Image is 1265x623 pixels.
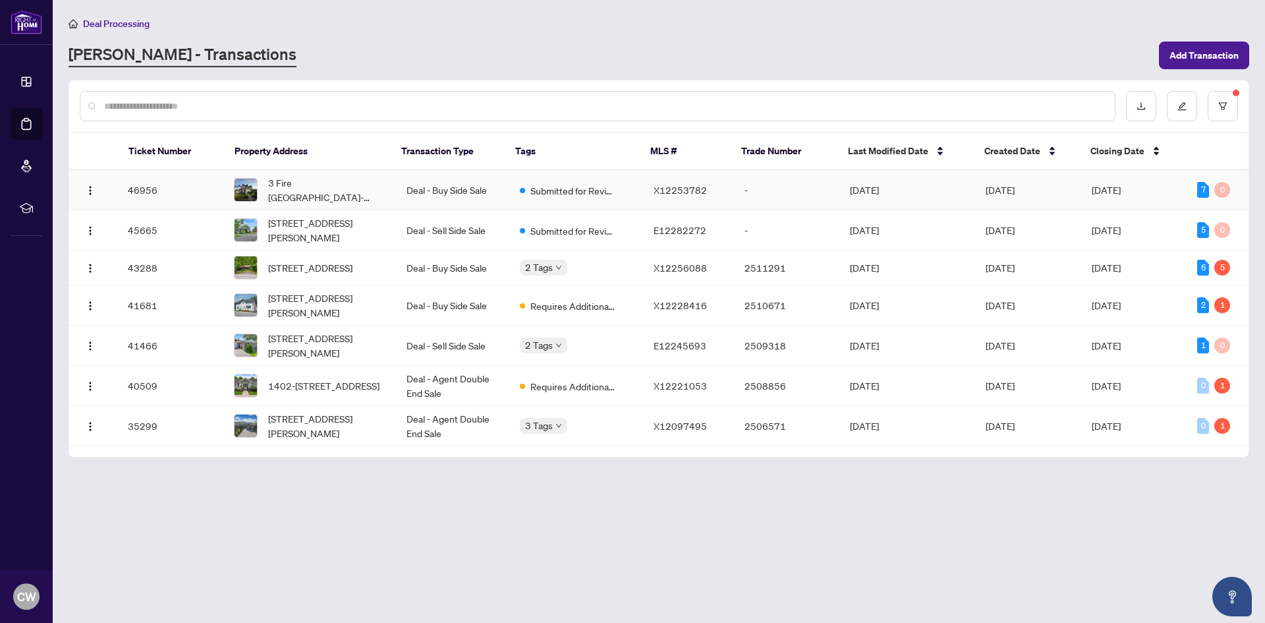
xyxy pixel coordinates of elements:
[1197,222,1209,238] div: 5
[1081,251,1187,285] td: [DATE]
[235,294,257,316] img: thumbnail-img
[117,251,223,285] td: 43288
[734,326,839,366] td: 2509318
[80,375,101,396] button: Logo
[734,366,839,406] td: 2508856
[654,262,707,274] span: X12256088
[396,326,509,366] td: Deal - Sell Side Sale
[1197,182,1209,198] div: 7
[530,223,616,238] span: Submitted for Review
[80,257,101,278] button: Logo
[1090,144,1144,158] span: Closing Date
[117,326,223,366] td: 41466
[848,144,928,158] span: Last Modified Date
[224,133,391,170] th: Property Address
[396,406,509,446] td: Deal - Agent Double End Sale
[396,366,509,406] td: Deal - Agent Double End Sale
[80,335,101,356] button: Logo
[731,133,837,170] th: Trade Number
[83,18,150,30] span: Deal Processing
[117,406,223,446] td: 35299
[235,256,257,279] img: thumbnail-img
[555,264,562,271] span: down
[396,170,509,210] td: Deal - Buy Side Sale
[734,406,839,446] td: 2506571
[69,19,78,28] span: home
[1159,42,1249,69] button: Add Transaction
[654,224,706,236] span: E12282272
[850,262,879,274] span: [DATE]
[117,285,223,326] td: 41681
[1126,91,1156,121] button: download
[525,418,553,433] span: 3 Tags
[984,144,1040,158] span: Created Date
[850,420,879,432] span: [DATE]
[1197,297,1209,313] div: 2
[117,170,223,210] td: 46956
[80,179,101,200] button: Logo
[235,219,257,241] img: thumbnail-img
[1218,102,1227,111] span: filter
[1081,366,1187,406] td: [DATE]
[525,260,553,275] span: 2 Tags
[1212,577,1252,616] button: Open asap
[986,299,1015,311] span: [DATE]
[396,285,509,326] td: Deal - Buy Side Sale
[1081,326,1187,366] td: [DATE]
[1214,297,1230,313] div: 1
[654,420,707,432] span: X12097495
[525,338,553,353] span: 2 Tags
[69,44,296,67] a: [PERSON_NAME] - Transactions
[235,179,257,201] img: thumbnail-img
[555,342,562,349] span: down
[1197,378,1209,394] div: 0
[1214,378,1230,394] div: 1
[654,184,707,196] span: X12253782
[268,411,385,440] span: [STREET_ADDRESS][PERSON_NAME]
[986,380,1015,392] span: [DATE]
[1214,338,1230,353] div: 0
[1137,102,1146,111] span: download
[391,133,505,170] th: Transaction Type
[235,334,257,357] img: thumbnail-img
[80,220,101,241] button: Logo
[986,340,1015,351] span: [DATE]
[396,251,509,285] td: Deal - Buy Side Sale
[850,380,879,392] span: [DATE]
[850,299,879,311] span: [DATE]
[1081,210,1187,251] td: [DATE]
[654,380,707,392] span: X12221053
[986,262,1015,274] span: [DATE]
[734,285,839,326] td: 2510671
[1197,338,1209,353] div: 1
[11,10,42,34] img: logo
[396,210,509,251] td: Deal - Sell Side Sale
[17,587,36,606] span: CW
[837,133,974,170] th: Last Modified Date
[734,251,839,285] td: 2511291
[85,301,96,311] img: Logo
[530,183,616,198] span: Submitted for Review
[734,170,839,210] td: -
[85,421,96,432] img: Logo
[268,291,385,320] span: [STREET_ADDRESS][PERSON_NAME]
[1167,91,1197,121] button: edit
[986,224,1015,236] span: [DATE]
[986,420,1015,432] span: [DATE]
[235,374,257,397] img: thumbnail-img
[1197,260,1209,276] div: 6
[85,263,96,274] img: Logo
[118,133,224,170] th: Ticket Number
[850,340,879,351] span: [DATE]
[850,184,879,196] span: [DATE]
[1169,45,1239,66] span: Add Transaction
[654,299,707,311] span: X12228416
[235,415,257,437] img: thumbnail-img
[85,381,96,392] img: Logo
[1081,406,1187,446] td: [DATE]
[1177,102,1187,111] span: edit
[85,185,96,196] img: Logo
[1208,91,1238,121] button: filter
[654,340,706,351] span: E12245693
[505,133,640,170] th: Tags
